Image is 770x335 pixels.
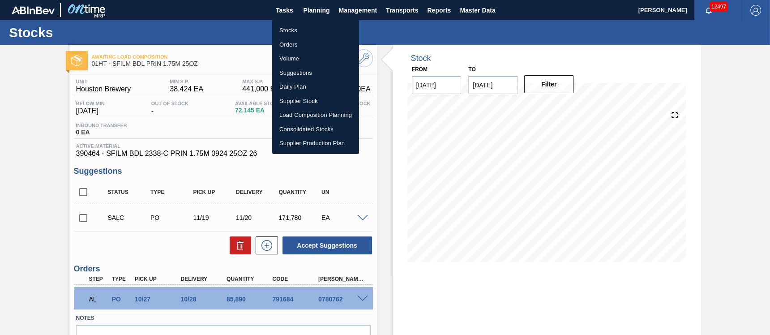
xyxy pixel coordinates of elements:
[272,23,359,38] a: Stocks
[272,136,359,150] a: Supplier Production Plan
[272,52,359,66] a: Volume
[272,38,359,52] a: Orders
[272,66,359,80] a: Suggestions
[272,122,359,137] a: Consolidated Stocks
[272,94,359,108] a: Supplier Stock
[272,80,359,94] a: Daily Plan
[272,108,359,122] a: Load Composition Planning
